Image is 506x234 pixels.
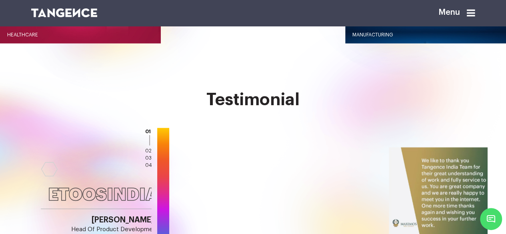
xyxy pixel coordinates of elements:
[31,90,475,109] h2: Testimonial
[345,25,506,45] a: Manufacturing
[480,208,502,230] span: Chat Widget
[145,156,152,160] a: 03
[7,32,38,37] span: Healthcare
[352,32,393,37] span: Manufacturing
[145,129,151,134] a: 01
[41,186,158,209] h2: ETOOSINDIA
[145,148,152,153] a: 02
[31,8,98,17] img: logo SVG
[145,163,152,168] a: 04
